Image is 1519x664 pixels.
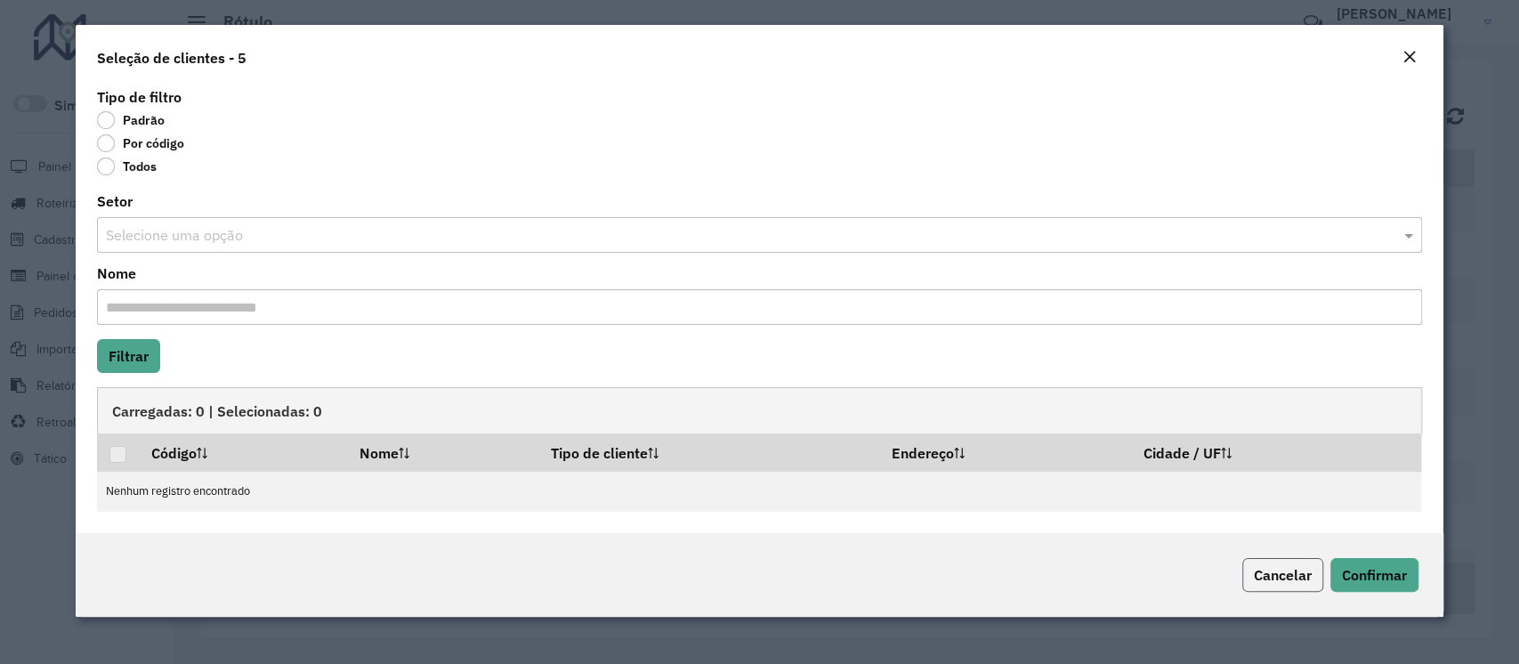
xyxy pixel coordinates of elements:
label: Setor [97,190,133,212]
label: Tipo de filtro [97,86,182,108]
em: Fechar [1402,50,1417,64]
label: Nome [97,263,136,284]
th: Cidade / UF [1131,433,1421,471]
span: Cancelar [1254,566,1312,584]
label: Todos [97,158,157,175]
th: Nome [347,433,538,471]
label: Por código [97,134,184,152]
span: Confirmar [1342,566,1407,584]
button: Close [1397,46,1422,69]
button: Confirmar [1330,558,1418,592]
h4: Seleção de clientes - 5 [97,47,246,69]
div: Carregadas: 0 | Selecionadas: 0 [97,387,1421,433]
button: Filtrar [97,339,160,373]
label: Padrão [97,111,165,129]
th: Tipo de cliente [538,433,879,471]
td: Nenhum registro encontrado [97,472,1421,512]
th: Código [140,433,347,471]
button: Cancelar [1242,558,1323,592]
th: Endereço [879,433,1130,471]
